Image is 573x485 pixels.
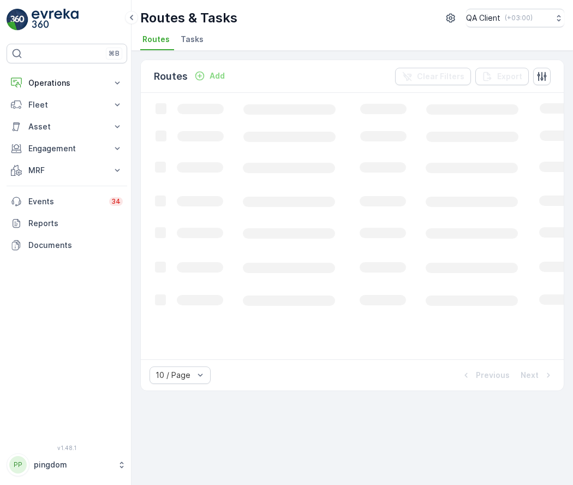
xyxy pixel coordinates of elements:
p: ⌘B [109,49,120,58]
button: Next [520,369,555,382]
span: v 1.48.1 [7,445,127,451]
p: QA Client [466,13,500,23]
button: Previous [459,369,511,382]
button: Add [190,69,229,82]
span: Tasks [181,34,204,45]
p: MRF [28,165,105,176]
p: Operations [28,78,105,88]
a: Documents [7,234,127,256]
p: Export [497,71,522,82]
button: PPpingdom [7,453,127,476]
span: Routes [142,34,170,45]
button: Asset [7,116,127,138]
p: Previous [476,370,510,381]
button: QA Client(+03:00) [466,9,564,27]
p: Documents [28,240,123,251]
button: Clear Filters [395,68,471,85]
button: Operations [7,72,127,94]
p: Reports [28,218,123,229]
p: Add [210,70,225,81]
button: MRF [7,159,127,181]
p: Clear Filters [417,71,464,82]
img: logo_light-DOdMpM7g.png [32,9,79,31]
p: Engagement [28,143,105,154]
p: Fleet [28,99,105,110]
img: logo [7,9,28,31]
p: ( +03:00 ) [505,14,533,22]
a: Events34 [7,191,127,212]
p: Routes [154,69,188,84]
p: pingdom [34,459,112,470]
p: Routes & Tasks [140,9,237,27]
p: Events [28,196,103,207]
p: 34 [111,197,121,206]
p: Next [521,370,539,381]
a: Reports [7,212,127,234]
button: Export [475,68,529,85]
button: Engagement [7,138,127,159]
button: Fleet [7,94,127,116]
div: PP [9,456,27,474]
p: Asset [28,121,105,132]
